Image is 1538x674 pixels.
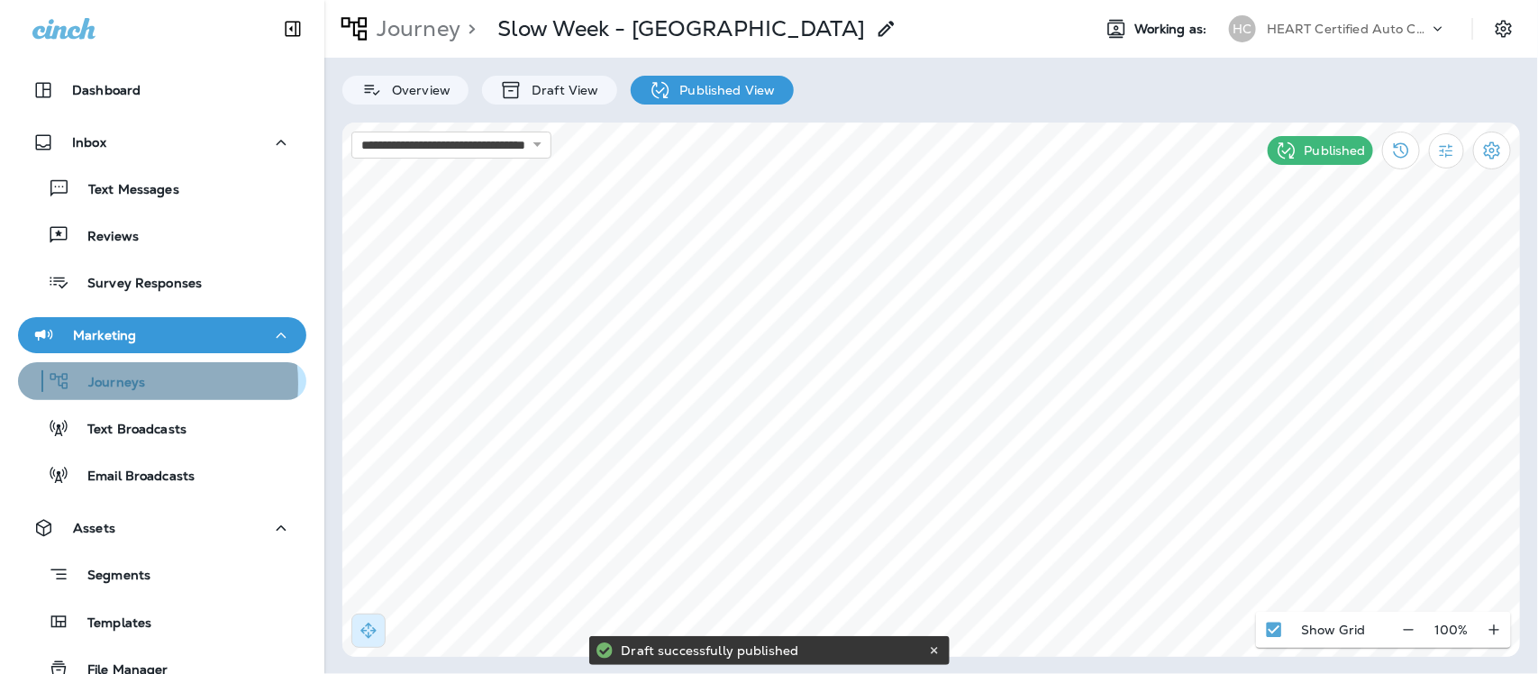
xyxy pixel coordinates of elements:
p: Text Broadcasts [69,422,187,439]
p: Draft View [523,83,598,97]
p: Show Grid [1301,623,1365,637]
button: Journeys [18,362,306,400]
button: Dashboard [18,72,306,108]
p: Published [1305,143,1366,158]
span: Working as: [1134,22,1211,37]
p: Marketing [73,328,136,342]
button: Survey Responses [18,263,306,301]
p: HEART Certified Auto Care [1267,22,1429,36]
p: Slow Week - [GEOGRAPHIC_DATA] [497,15,865,42]
button: Reviews [18,216,306,254]
button: Inbox [18,124,306,160]
p: Assets [73,521,115,535]
button: Marketing [18,317,306,353]
button: Email Broadcasts [18,456,306,494]
button: Text Broadcasts [18,409,306,447]
p: > [460,15,476,42]
p: 100 % [1434,623,1469,637]
p: Overview [383,83,450,97]
button: Templates [18,603,306,641]
div: Slow Week - Evanston [497,15,865,42]
button: Collapse Sidebar [268,11,318,47]
button: Settings [1473,132,1511,169]
button: Filter Statistics [1429,133,1464,168]
p: Reviews [69,229,139,246]
div: HC [1229,15,1256,42]
p: Journeys [70,375,145,392]
p: Text Messages [70,182,179,199]
button: Segments [18,555,306,594]
p: Segments [69,568,150,586]
p: Dashboard [72,83,141,97]
p: Journey [369,15,460,42]
p: Inbox [72,135,106,150]
p: Survey Responses [69,276,202,293]
div: Draft successfully published [622,636,924,665]
p: Published View [671,83,776,97]
p: Templates [69,615,151,633]
button: View Changelog [1382,132,1420,169]
p: Email Broadcasts [69,469,195,486]
button: Assets [18,510,306,546]
button: Settings [1488,13,1520,45]
button: Text Messages [18,169,306,207]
